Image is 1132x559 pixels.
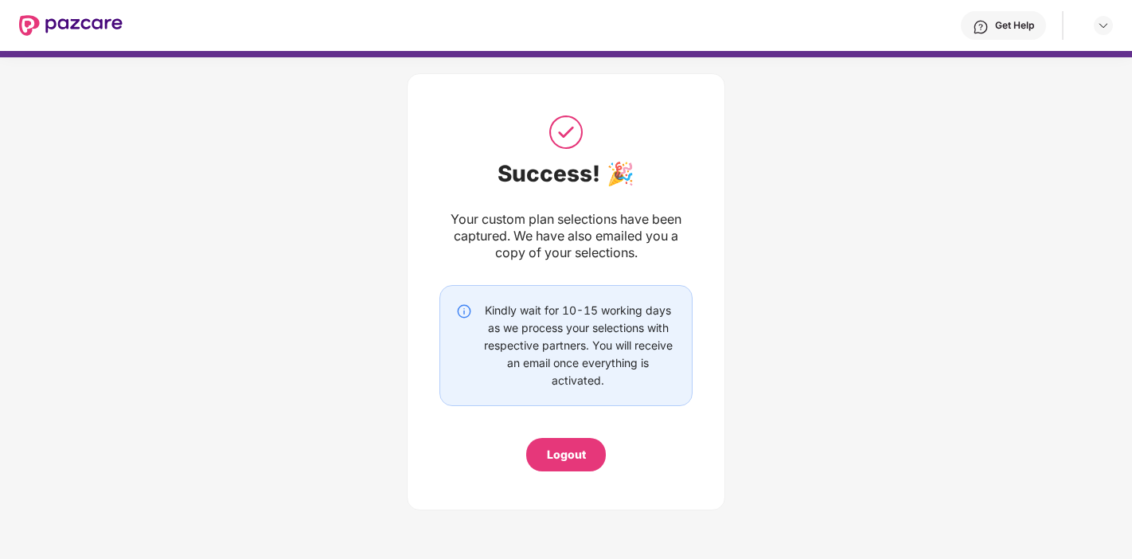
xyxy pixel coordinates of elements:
img: New Pazcare Logo [19,15,123,36]
div: Your custom plan selections have been captured. We have also emailed you a copy of your selections. [439,211,693,261]
img: svg+xml;base64,PHN2ZyBpZD0iSW5mby0yMHgyMCIgeG1sbnM9Imh0dHA6Ly93d3cudzMub3JnLzIwMDAvc3ZnIiB3aWR0aD... [456,303,472,319]
div: Get Help [995,19,1034,32]
img: svg+xml;base64,PHN2ZyBpZD0iSGVscC0zMngzMiIgeG1sbnM9Imh0dHA6Ly93d3cudzMub3JnLzIwMDAvc3ZnIiB3aWR0aD... [973,19,989,35]
img: svg+xml;base64,PHN2ZyB3aWR0aD0iNTAiIGhlaWdodD0iNTAiIHZpZXdCb3g9IjAgMCA1MCA1MCIgZmlsbD0ibm9uZSIgeG... [546,112,586,152]
div: Logout [547,446,586,463]
div: Success! 🎉 [439,160,693,187]
div: Kindly wait for 10-15 working days as we process your selections with respective partners. You wi... [480,302,676,389]
img: svg+xml;base64,PHN2ZyBpZD0iRHJvcGRvd24tMzJ4MzIiIHhtbG5zPSJodHRwOi8vd3d3LnczLm9yZy8yMDAwL3N2ZyIgd2... [1097,19,1110,32]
